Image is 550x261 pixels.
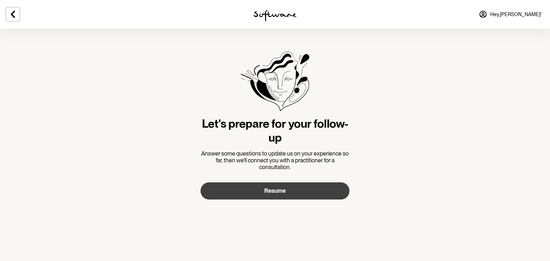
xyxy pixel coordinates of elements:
img: software logo [254,10,296,21]
span: Hey, [PERSON_NAME] ! [490,11,541,18]
span: Resume [264,187,286,194]
img: Software treatment bottle [241,51,309,111]
button: Resume [201,182,349,200]
a: Hey,[PERSON_NAME]! [474,6,546,23]
p: Answer some questions to update us on your experience so far, then we'll connect you with a pract... [201,150,349,171]
h3: Let's prepare for your follow-up [201,117,349,144]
